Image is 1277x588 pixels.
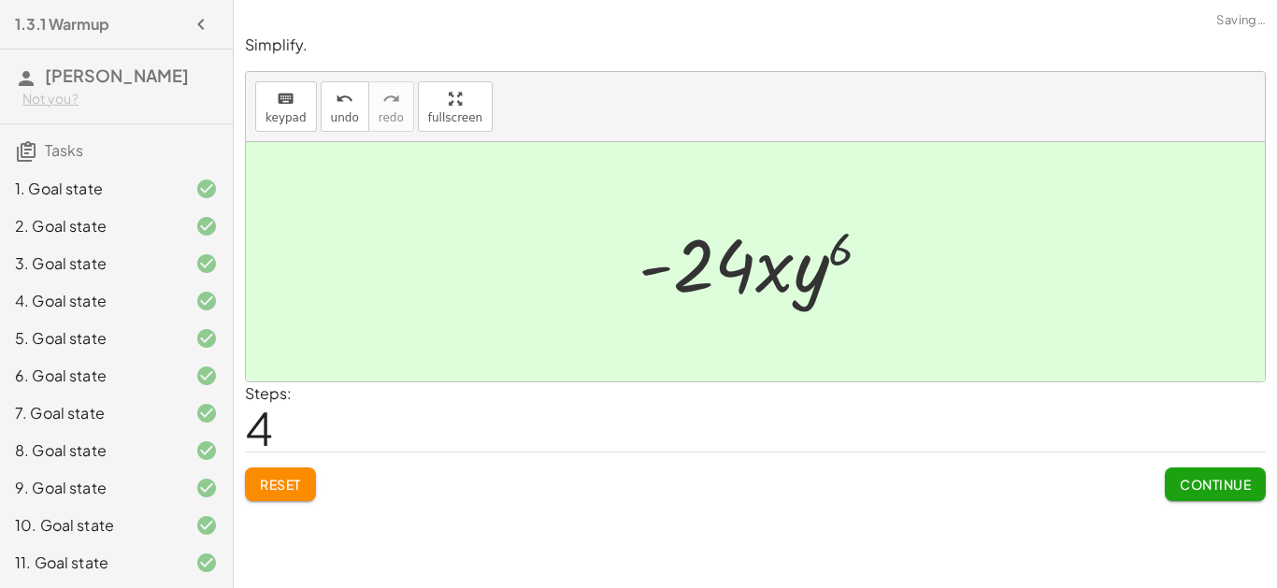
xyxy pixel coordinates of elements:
div: 2. Goal state [15,215,165,237]
i: Task finished and correct. [195,178,218,200]
i: Task finished and correct. [195,215,218,237]
span: fullscreen [428,111,482,124]
span: [PERSON_NAME] [45,65,189,86]
span: Continue [1180,476,1251,493]
i: Task finished and correct. [195,252,218,275]
span: 4 [245,399,273,456]
div: 9. Goal state [15,477,165,499]
div: 7. Goal state [15,402,165,424]
div: 1. Goal state [15,178,165,200]
span: undo [331,111,359,124]
div: 8. Goal state [15,439,165,462]
label: Steps: [245,383,292,403]
div: 5. Goal state [15,327,165,350]
p: Simplify. [245,35,1266,56]
i: Task finished and correct. [195,514,218,537]
div: 6. Goal state [15,365,165,387]
button: undoundo [321,81,369,132]
div: 4. Goal state [15,290,165,312]
i: keyboard [277,88,294,110]
span: keypad [265,111,307,124]
button: Continue [1165,467,1266,501]
div: 10. Goal state [15,514,165,537]
i: Task finished and correct. [195,477,218,499]
div: 11. Goal state [15,552,165,574]
button: keyboardkeypad [255,81,317,132]
span: Reset [260,476,301,493]
h4: 1.3.1 Warmup [15,13,109,36]
i: Task finished and correct. [195,439,218,462]
span: redo [379,111,404,124]
i: Task finished and correct. [195,365,218,387]
i: Task finished and correct. [195,552,218,574]
div: Not you? [22,90,218,108]
button: fullscreen [418,81,493,132]
button: Reset [245,467,316,501]
i: undo [336,88,353,110]
span: Saving… [1216,11,1266,30]
i: redo [382,88,400,110]
i: Task finished and correct. [195,290,218,312]
div: 3. Goal state [15,252,165,275]
button: redoredo [368,81,414,132]
i: Task finished and correct. [195,402,218,424]
i: Task finished and correct. [195,327,218,350]
span: Tasks [45,140,83,160]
